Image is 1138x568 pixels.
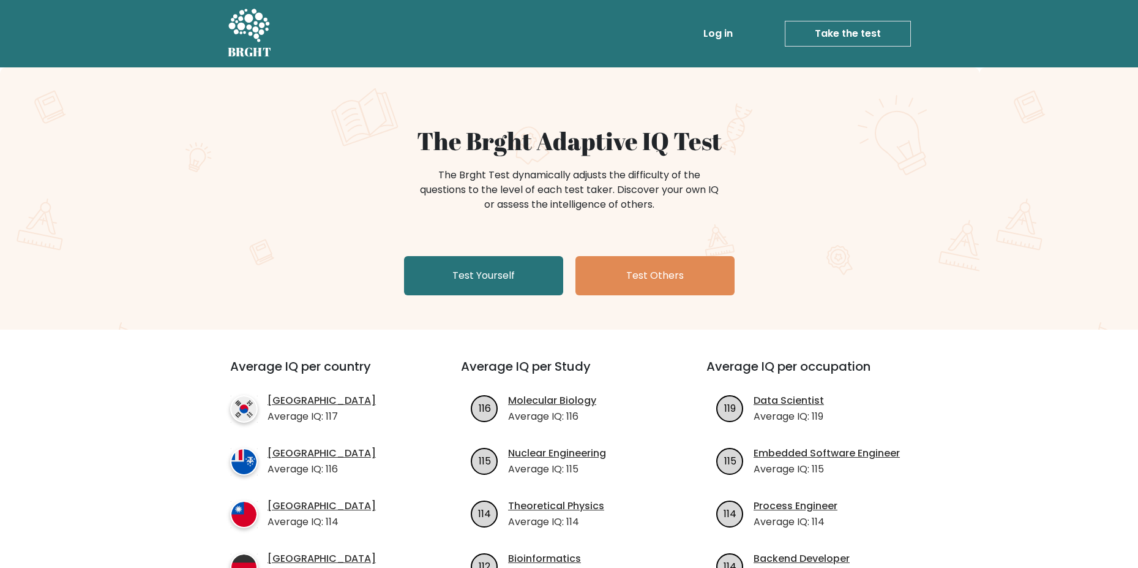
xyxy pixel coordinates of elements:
[785,21,911,47] a: Take the test
[754,499,837,513] a: Process Engineer
[508,446,606,461] a: Nuclear Engineering
[754,515,837,529] p: Average IQ: 114
[228,45,272,59] h5: BRGHT
[268,393,376,408] a: [GEOGRAPHIC_DATA]
[724,506,736,520] text: 114
[754,462,900,477] p: Average IQ: 115
[575,256,735,295] a: Test Others
[228,5,272,62] a: BRGHT
[461,359,677,388] h3: Average IQ per Study
[416,168,722,212] div: The Brght Test dynamically adjusts the difficulty of the questions to the level of each test take...
[508,499,604,513] a: Theoretical Physics
[754,409,824,424] p: Average IQ: 119
[230,501,258,528] img: country
[754,551,850,566] a: Backend Developer
[268,462,376,477] p: Average IQ: 116
[754,393,824,408] a: Data Scientist
[724,453,736,468] text: 115
[479,401,491,415] text: 116
[754,446,900,461] a: Embedded Software Engineer
[508,551,581,566] a: Bioinformatics
[508,462,606,477] p: Average IQ: 115
[230,395,258,423] img: country
[508,409,596,424] p: Average IQ: 116
[268,551,376,566] a: [GEOGRAPHIC_DATA]
[230,359,417,388] h3: Average IQ per country
[404,256,563,295] a: Test Yourself
[724,401,736,415] text: 119
[508,515,604,529] p: Average IQ: 114
[268,409,376,424] p: Average IQ: 117
[230,448,258,475] img: country
[268,499,376,513] a: [GEOGRAPHIC_DATA]
[268,515,376,529] p: Average IQ: 114
[271,126,868,156] h1: The Brght Adaptive IQ Test
[706,359,923,388] h3: Average IQ per occupation
[479,453,491,468] text: 115
[508,393,596,408] a: Molecular Biology
[268,446,376,461] a: [GEOGRAPHIC_DATA]
[698,21,738,46] a: Log in
[478,506,491,520] text: 114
